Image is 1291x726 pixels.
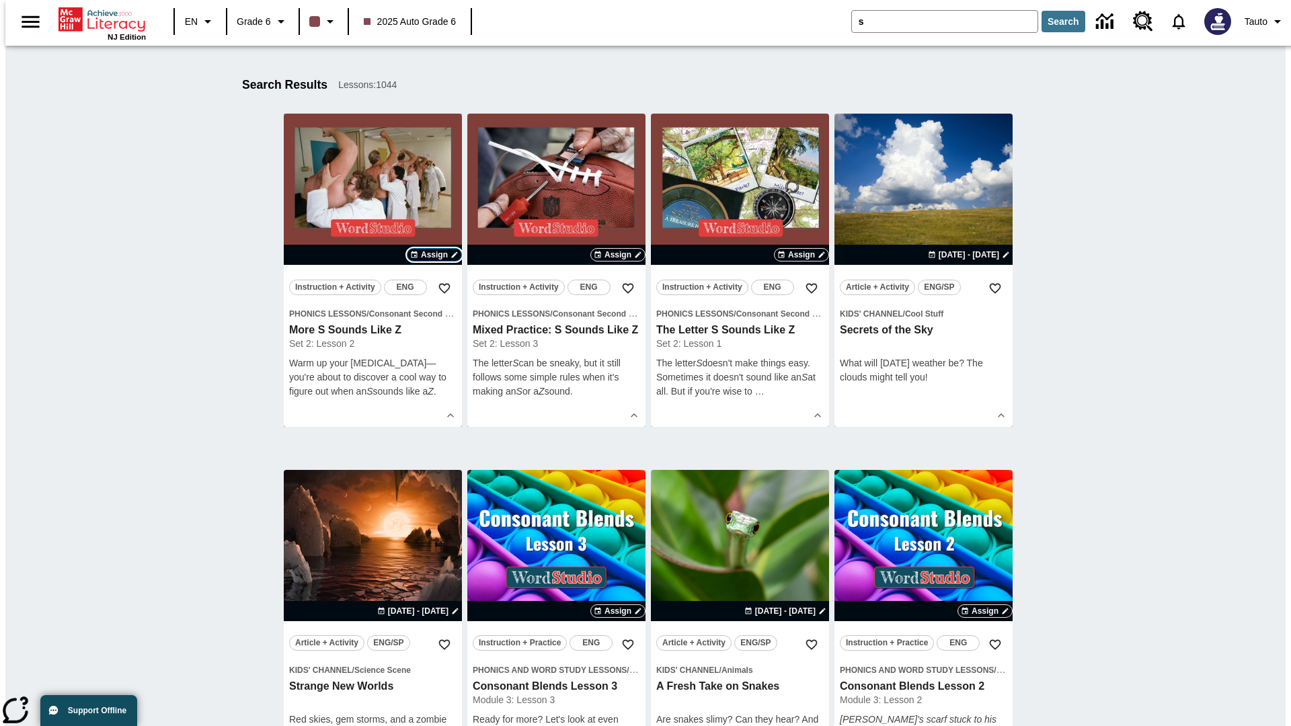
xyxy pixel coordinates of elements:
button: Language: EN, Select a language [179,9,222,34]
button: Profile/Settings [1239,9,1291,34]
span: EN [185,15,198,29]
span: Topic: Phonics and Word Study Lessons/Consonant Blends [473,663,640,677]
em: Z [539,386,545,397]
span: Topic: Phonics Lessons/Consonant Second Sounds [289,307,457,321]
span: Instruction + Activity [662,280,742,294]
span: Phonics and Word Study Lessons [840,665,994,675]
button: Add to Favorites [432,633,457,657]
button: Open side menu [11,2,50,42]
span: Article + Activity [846,280,909,294]
span: NJ Edition [108,33,146,41]
button: ENG [568,280,611,295]
span: Phonics Lessons [289,309,366,319]
em: S [516,386,522,397]
button: Aug 24 - Aug 24 Choose Dates [375,605,462,617]
button: Grade: Grade 6, Select a grade [231,9,295,34]
span: Phonics Lessons [473,309,550,319]
em: S [696,358,702,368]
h3: Consonant Blends Lesson 3 [473,680,640,694]
span: Consonant Second Sounds [736,309,842,319]
button: ENG/SP [918,280,961,295]
span: Topic: Phonics Lessons/Consonant Second Sounds [473,307,640,321]
span: Topic: Kids' Channel/Science Scene [289,663,457,677]
span: Instruction + Activity [479,280,559,294]
span: Grade 6 [237,15,271,29]
span: / [352,665,354,675]
button: Article + Activity [289,635,364,651]
span: ENG [580,280,598,294]
span: … [755,386,765,397]
span: Consonant Blends [629,665,701,675]
em: Z [428,386,434,397]
h3: The Letter S Sounds Like Z [656,323,824,337]
button: Article + Activity [840,280,915,295]
a: Notifications [1161,4,1196,39]
button: Select a new avatar [1196,4,1239,39]
a: Data Center [1088,3,1125,40]
h3: Secrets of the Sky [840,323,1007,337]
span: Phonics Lessons [656,309,734,319]
div: Home [58,5,146,41]
span: Cool Stuff [905,309,943,319]
span: Topic: Phonics and Word Study Lessons/Consonant Blends [840,663,1007,677]
button: ENG/SP [734,635,777,651]
h1: Search Results [242,78,327,92]
span: Assign [604,249,631,261]
button: Add to Favorites [432,276,457,300]
button: Instruction + Activity [289,280,381,295]
em: S [512,358,518,368]
p: What will [DATE] weather be? The clouds might tell you! [840,356,1007,385]
button: Show Details [808,405,828,426]
span: Support Offline [68,706,126,715]
span: Topic: Kids' Channel/Animals [656,663,824,677]
button: Instruction + Activity [473,280,565,295]
span: ENG/SP [924,280,954,294]
span: Tauto [1245,15,1267,29]
p: The letter can be sneaky, but it still follows some simple rules when it's making an or a sound. [473,356,640,399]
p: Warm up your [MEDICAL_DATA]—you're about to discover a cool way to figure out when an sounds like... [289,356,457,399]
div: lesson details [651,114,829,427]
button: Class color is dark brown. Change class color [304,9,344,34]
button: Search [1042,11,1085,32]
span: Consonant Second Sounds [553,309,658,319]
span: / [903,309,905,319]
button: Assign Choose Dates [774,248,829,261]
span: Kids' Channel [289,665,352,675]
button: Show Details [440,405,461,426]
div: lesson details [834,114,1013,427]
span: ENG [949,636,967,650]
button: ENG [384,280,427,295]
button: Instruction + Practice [473,635,567,651]
div: lesson details [467,114,645,427]
button: Show Details [991,405,1011,426]
button: Article + Activity [656,635,732,651]
span: 2025 Auto Grade 6 [364,15,457,29]
button: Add to Favorites [616,276,640,300]
span: [DATE] - [DATE] [939,249,999,261]
span: Assign [604,605,631,617]
span: Article + Activity [662,636,726,650]
a: Resource Center, Will open in new tab [1125,3,1161,40]
span: Lessons : 1044 [338,78,397,92]
em: S [801,372,808,382]
span: Kids' Channel [840,309,903,319]
span: ENG/SP [740,636,771,650]
span: ENG [397,280,414,294]
span: / [994,664,1005,675]
button: Aug 26 - Aug 26 Choose Dates [742,605,829,617]
button: Instruction + Activity [656,280,748,295]
span: Science Scene [354,665,411,675]
button: Assign Choose Dates [957,604,1013,618]
button: Assign Choose Dates [590,604,645,618]
button: ENG [570,635,613,651]
p: The letter doesn't make things easy. Sometimes it doesn't sound like an at all. But if you're wis... [656,356,824,399]
button: Add to Favorites [983,276,1007,300]
button: Add to Favorites [799,276,824,300]
button: Show Details [624,405,644,426]
button: Add to Favorites [616,633,640,657]
span: Phonics and Word Study Lessons [473,665,627,675]
button: ENG/SP [367,635,410,651]
span: / [366,309,368,319]
div: lesson details [284,114,462,427]
button: Aug 22 - Aug 22 Choose Dates [925,249,1013,261]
